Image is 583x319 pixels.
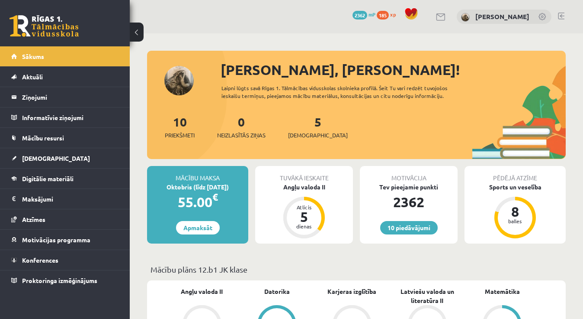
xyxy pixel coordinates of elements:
[11,209,119,229] a: Atzīmes
[502,205,528,218] div: 8
[255,166,353,182] div: Tuvākā ieskaite
[11,46,119,66] a: Sākums
[352,11,375,18] a: 2362 mP
[11,87,119,107] a: Ziņojumi
[380,221,438,234] a: 10 piedāvājumi
[360,192,458,212] div: 2362
[147,192,248,212] div: 55.00
[22,52,44,60] span: Sākums
[181,287,223,296] a: Angļu valoda II
[22,134,64,142] span: Mācību resursi
[377,11,400,18] a: 185 xp
[464,166,566,182] div: Pēdējā atzīme
[11,128,119,148] a: Mācību resursi
[461,13,470,22] img: Linda Burkovska
[22,236,90,244] span: Motivācijas programma
[151,264,562,275] p: Mācību plāns 12.b1 JK klase
[217,114,266,140] a: 0Neizlasītās ziņas
[147,166,248,182] div: Mācību maksa
[22,73,43,81] span: Aktuāli
[502,218,528,224] div: balles
[377,11,389,20] span: 185
[255,182,353,192] div: Angļu valoda II
[485,287,520,296] a: Matemātika
[11,148,119,168] a: [DEMOGRAPHIC_DATA]
[11,189,119,209] a: Maksājumi
[360,166,458,182] div: Motivācija
[221,84,473,100] div: Laipni lūgts savā Rīgas 1. Tālmācības vidusskolas skolnieka profilā. Šeit Tu vari redzēt tuvojošo...
[360,182,458,192] div: Tev pieejamie punkti
[217,131,266,140] span: Neizlasītās ziņas
[291,205,317,210] div: Atlicis
[22,154,90,162] span: [DEMOGRAPHIC_DATA]
[11,270,119,290] a: Proktoringa izmēģinājums
[11,67,119,87] a: Aktuāli
[10,15,79,37] a: Rīgas 1. Tālmācības vidusskola
[22,107,119,127] legend: Informatīvie ziņojumi
[22,256,58,264] span: Konferences
[165,131,195,140] span: Priekšmeti
[11,230,119,250] a: Motivācijas programma
[288,114,348,140] a: 5[DEMOGRAPHIC_DATA]
[475,12,529,21] a: [PERSON_NAME]
[464,182,566,192] div: Sports un veselība
[11,169,119,189] a: Digitālie materiāli
[22,87,119,107] legend: Ziņojumi
[464,182,566,240] a: Sports un veselība 8 balles
[390,11,396,18] span: xp
[22,175,74,182] span: Digitālie materiāli
[291,224,317,229] div: dienas
[221,59,566,80] div: [PERSON_NAME], [PERSON_NAME]!
[176,221,220,234] a: Apmaksāt
[327,287,376,296] a: Karjeras izglītība
[368,11,375,18] span: mP
[288,131,348,140] span: [DEMOGRAPHIC_DATA]
[255,182,353,240] a: Angļu valoda II Atlicis 5 dienas
[147,182,248,192] div: Oktobris (līdz [DATE])
[165,114,195,140] a: 10Priekšmeti
[22,189,119,209] legend: Maksājumi
[390,287,465,305] a: Latviešu valoda un literatūra II
[264,287,290,296] a: Datorika
[11,107,119,127] a: Informatīvie ziņojumi
[212,191,218,203] span: €
[22,277,97,284] span: Proktoringa izmēģinājums
[352,11,367,20] span: 2362
[11,250,119,270] a: Konferences
[291,210,317,224] div: 5
[22,215,45,223] span: Atzīmes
